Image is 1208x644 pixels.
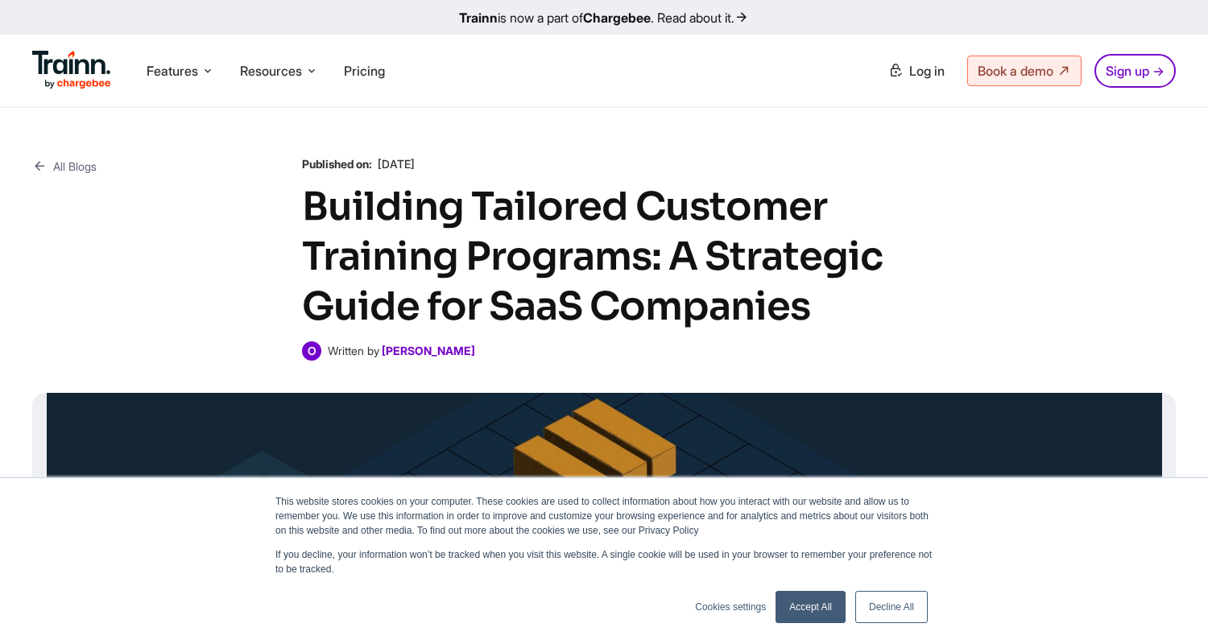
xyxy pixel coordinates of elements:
span: Features [147,62,198,80]
a: Decline All [855,591,928,623]
span: Book a demo [978,63,1053,79]
a: Accept All [776,591,846,623]
a: Cookies settings [695,600,766,614]
h1: Building Tailored Customer Training Programs: A Strategic Guide for SaaS Companies [302,182,906,332]
a: Book a demo [967,56,1082,86]
span: Resources [240,62,302,80]
a: All Blogs [32,156,97,176]
a: Log in [879,56,954,85]
span: Written by [328,344,379,357]
a: Pricing [344,63,385,79]
p: This website stores cookies on your computer. These cookies are used to collect information about... [275,494,933,538]
span: Log in [909,63,945,79]
b: Chargebee [583,10,651,26]
span: [DATE] [378,157,415,171]
b: Published on: [302,157,372,171]
span: O [302,341,321,361]
img: Trainn Logo [32,51,111,89]
p: If you decline, your information won’t be tracked when you visit this website. A single cookie wi... [275,547,933,576]
a: [PERSON_NAME] [382,344,475,357]
a: Sign up → [1094,54,1176,88]
b: Trainn [459,10,498,26]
